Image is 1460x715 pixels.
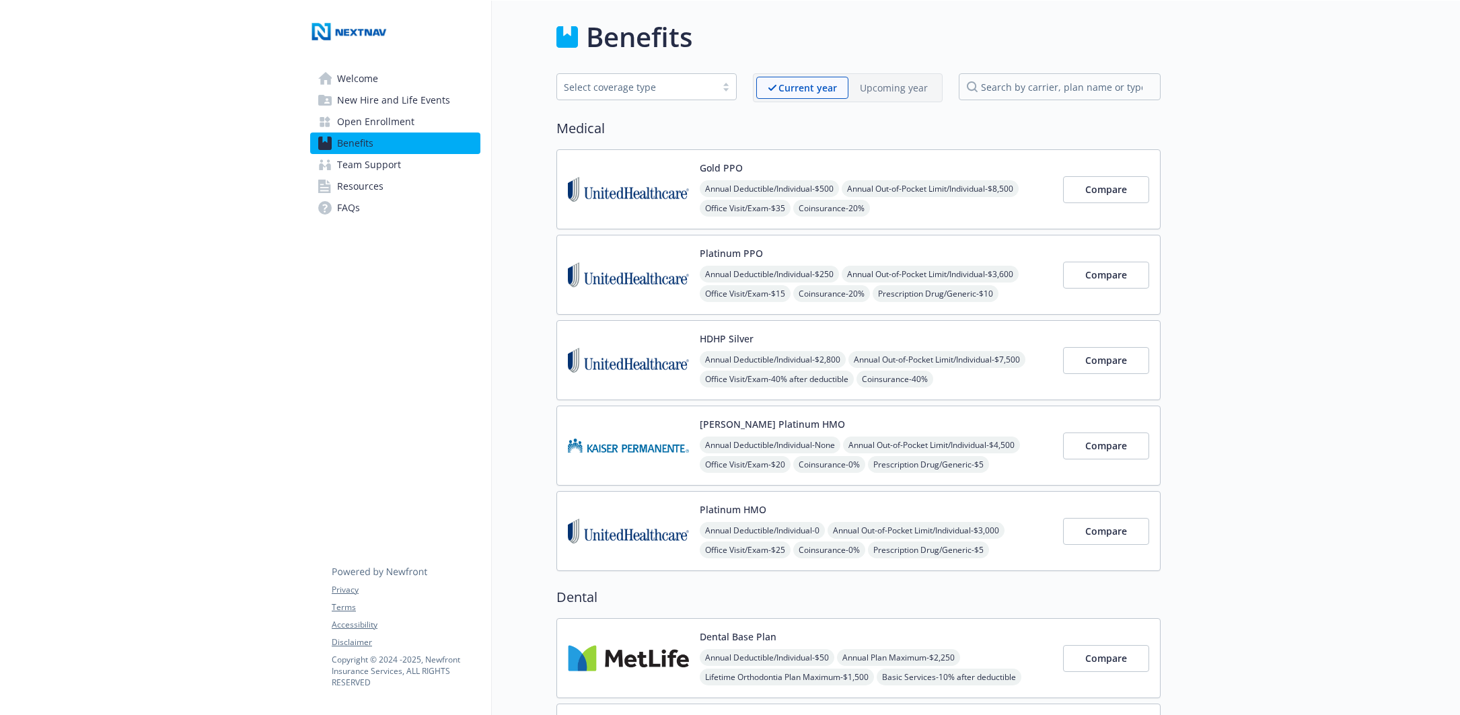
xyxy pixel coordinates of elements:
[568,630,689,687] img: Metlife Inc carrier logo
[332,584,480,596] a: Privacy
[568,161,689,218] img: United Healthcare Insurance Company carrier logo
[700,456,791,473] span: Office Visit/Exam - $20
[700,351,846,368] span: Annual Deductible/Individual - $2,800
[1085,183,1127,196] span: Compare
[700,161,743,175] button: Gold PPO
[700,541,791,558] span: Office Visit/Exam - $25
[700,649,834,666] span: Annual Deductible/Individual - $50
[842,180,1019,197] span: Annual Out-of-Pocket Limit/Individual - $8,500
[310,176,480,197] a: Resources
[337,111,414,133] span: Open Enrollment
[1063,645,1149,672] button: Compare
[828,522,1005,539] span: Annual Out-of-Pocket Limit/Individual - $3,000
[700,200,791,217] span: Office Visit/Exam - $35
[700,371,854,387] span: Office Visit/Exam - 40% after deductible
[1063,432,1149,459] button: Compare
[868,456,989,473] span: Prescription Drug/Generic - $5
[848,351,1025,368] span: Annual Out-of-Pocket Limit/Individual - $7,500
[700,285,791,302] span: Office Visit/Exam - $15
[310,111,480,133] a: Open Enrollment
[337,154,401,176] span: Team Support
[332,619,480,631] a: Accessibility
[877,669,1021,685] span: Basic Services - 10% after deductible
[1085,354,1127,367] span: Compare
[843,437,1020,453] span: Annual Out-of-Pocket Limit/Individual - $4,500
[332,601,480,613] a: Terms
[337,133,373,154] span: Benefits
[310,133,480,154] a: Benefits
[310,89,480,111] a: New Hire and Life Events
[310,68,480,89] a: Welcome
[700,246,763,260] button: Platinum PPO
[1063,176,1149,203] button: Compare
[700,437,840,453] span: Annual Deductible/Individual - None
[1063,518,1149,545] button: Compare
[700,266,839,283] span: Annual Deductible/Individual - $250
[700,522,825,539] span: Annual Deductible/Individual - 0
[1063,347,1149,374] button: Compare
[568,246,689,303] img: United Healthcare Insurance Company carrier logo
[793,541,865,558] span: Coinsurance - 0%
[1063,262,1149,289] button: Compare
[1085,525,1127,537] span: Compare
[337,89,450,111] span: New Hire and Life Events
[793,285,870,302] span: Coinsurance - 20%
[856,371,933,387] span: Coinsurance - 40%
[337,68,378,89] span: Welcome
[564,80,709,94] div: Select coverage type
[700,669,874,685] span: Lifetime Orthodontia Plan Maximum - $1,500
[837,649,960,666] span: Annual Plan Maximum - $2,250
[842,266,1019,283] span: Annual Out-of-Pocket Limit/Individual - $3,600
[332,636,480,648] a: Disclaimer
[793,456,865,473] span: Coinsurance - 0%
[868,541,989,558] span: Prescription Drug/Generic - $5
[568,417,689,474] img: Kaiser Permanente Insurance Company carrier logo
[556,587,1161,607] h2: Dental
[1085,439,1127,452] span: Compare
[873,285,998,302] span: Prescription Drug/Generic - $10
[310,197,480,219] a: FAQs
[586,17,692,57] h1: Benefits
[778,81,837,95] p: Current year
[860,81,928,95] p: Upcoming year
[700,332,754,346] button: HDHP Silver
[556,118,1161,139] h2: Medical
[700,502,766,517] button: Platinum HMO
[700,180,839,197] span: Annual Deductible/Individual - $500
[700,630,776,644] button: Dental Base Plan
[332,654,480,688] p: Copyright © 2024 - 2025 , Newfront Insurance Services, ALL RIGHTS RESERVED
[568,332,689,389] img: United Healthcare Insurance Company carrier logo
[700,417,845,431] button: [PERSON_NAME] Platinum HMO
[310,154,480,176] a: Team Support
[1085,268,1127,281] span: Compare
[568,502,689,560] img: United Healthcare Insurance Company carrier logo
[1085,652,1127,665] span: Compare
[337,197,360,219] span: FAQs
[959,73,1161,100] input: search by carrier, plan name or type
[793,200,870,217] span: Coinsurance - 20%
[337,176,384,197] span: Resources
